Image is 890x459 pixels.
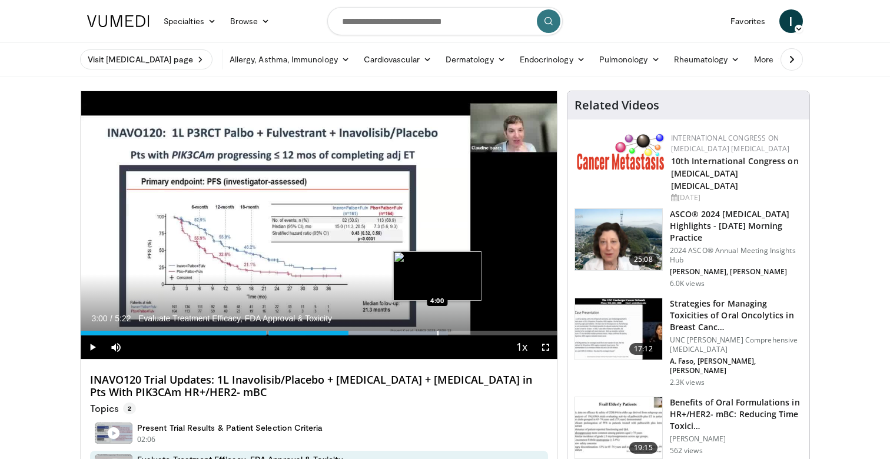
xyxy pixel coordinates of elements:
a: 25:08 ASCO® 2024 [MEDICAL_DATA] Highlights - [DATE] Morning Practice 2024 ASCO® Annual Meeting In... [574,208,802,288]
p: [PERSON_NAME] [670,434,802,444]
span: / [110,314,112,323]
div: Progress Bar [81,331,557,335]
img: 37b84944-f7ba-4b64-8bc9-1ee66f3848a7.png.150x105_q85_crop-smart_upscale.png [575,209,662,270]
p: [PERSON_NAME], [PERSON_NAME] [670,267,802,277]
span: 25:08 [629,254,657,265]
h4: Present Trial Results & Patient Selection Criteria [137,423,323,433]
a: Favorites [723,9,772,33]
a: More [747,48,792,71]
a: Specialties [157,9,223,33]
a: Cardiovascular [357,48,439,71]
img: 6ff8bc22-9509-4454-a4f8-ac79dd3b8976.png.150x105_q85_autocrop_double_scale_upscale_version-0.2.png [577,133,665,170]
a: I [779,9,803,33]
p: Topics [90,403,136,414]
p: UNC [PERSON_NAME] Comprehensive [MEDICAL_DATA] [670,335,802,354]
a: Rheumatology [667,48,747,71]
span: 2 [123,403,136,414]
span: 19:15 [629,442,657,454]
span: 5:22 [115,314,131,323]
img: 7eb00e7f-02a9-4560-a2bb-2d16661475ed.150x105_q85_crop-smart_upscale.jpg [575,298,662,360]
p: 562 views [670,446,703,455]
h4: Related Videos [574,98,659,112]
a: 19:15 Benefits of Oral Formulations in HR+/HER2- mBC: Reducing Time Toxici… [PERSON_NAME] 562 views [574,397,802,459]
button: Playback Rate [510,335,534,359]
button: Fullscreen [534,335,557,359]
a: Dermatology [439,48,513,71]
span: Evaluate Treatment Efficacy, FDA Approval & Toxicity [138,313,332,324]
button: Play [81,335,104,359]
p: 6.0K views [670,279,705,288]
h3: Strategies for Managing Toxicities of Oral Oncolytics in Breast Canc… [670,298,802,333]
h3: ASCO® 2024 [MEDICAL_DATA] Highlights - [DATE] Morning Practice [670,208,802,244]
p: 2024 ASCO® Annual Meeting Insights Hub [670,246,802,265]
a: 17:12 Strategies for Managing Toxicities of Oral Oncolytics in Breast Canc… UNC [PERSON_NAME] Com... [574,298,802,387]
a: Pulmonology [592,48,667,71]
a: Endocrinology [513,48,592,71]
input: Search topics, interventions [327,7,563,35]
a: 10th International Congress on [MEDICAL_DATA] [MEDICAL_DATA] [671,155,799,191]
img: image.jpeg [393,251,481,301]
h3: Benefits of Oral Formulations in HR+/HER2- mBC: Reducing Time Toxici… [670,397,802,432]
button: Mute [104,335,128,359]
span: 3:00 [91,314,107,323]
video-js: Video Player [81,91,557,360]
img: e1cfad9f-c042-4e79-9884-9256007e47a9.150x105_q85_crop-smart_upscale.jpg [575,397,662,458]
p: A. Faso, [PERSON_NAME], [PERSON_NAME] [670,357,802,375]
a: International Congress on [MEDICAL_DATA] [MEDICAL_DATA] [671,133,790,154]
h4: INAVO120 Trial Updates: 1L Inavolisib/Placebo + [MEDICAL_DATA] + [MEDICAL_DATA] in Pts With PIK3C... [90,374,548,399]
p: 2.3K views [670,378,705,387]
a: Allergy, Asthma, Immunology [222,48,357,71]
span: 17:12 [629,343,657,355]
div: [DATE] [671,192,800,203]
img: VuMedi Logo [87,15,150,27]
a: Visit [MEDICAL_DATA] page [80,49,212,69]
p: 02:06 [137,434,156,445]
a: Browse [223,9,277,33]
